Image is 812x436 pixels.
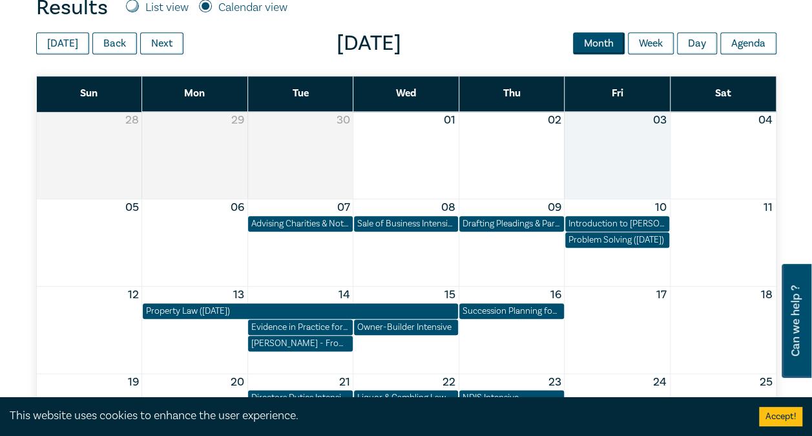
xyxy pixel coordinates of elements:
[36,32,89,54] button: [DATE]
[183,30,555,56] span: [DATE]
[396,87,416,100] span: Wed
[715,87,731,100] span: Sat
[759,374,772,391] button: 25
[463,305,560,318] div: Succession Planning for Rural Estates
[339,374,350,391] button: 21
[548,199,561,216] button: 09
[763,199,772,216] button: 11
[548,374,561,391] button: 23
[92,32,137,54] button: Back
[548,112,561,129] button: 02
[628,32,674,54] button: Week
[128,287,139,303] button: 12
[251,391,349,404] div: Directors Duties Intensive
[337,199,350,216] button: 07
[444,287,455,303] button: 15
[677,32,717,54] button: Day
[573,32,625,54] button: Month
[357,391,455,404] div: Liquor & Gambling Law – Licensing, Compliance & Regulations
[760,287,772,303] button: 18
[184,87,205,100] span: Mon
[463,217,560,230] div: Drafting Pleadings & Particulars – Tips & Traps
[10,408,740,424] div: This website uses cookies to enhance the user experience.
[655,199,667,216] button: 10
[656,287,667,303] button: 17
[463,391,560,404] div: NDIS Intensive
[233,287,244,303] button: 13
[337,112,350,129] button: 30
[612,87,623,100] span: Fri
[251,217,349,230] div: Advising Charities & Not-for-Profits – Legal Structures, Compliance & Risk Management
[125,199,139,216] button: 05
[789,272,802,370] span: Can we help ?
[357,321,455,334] div: Owner-Builder Intensive
[442,374,455,391] button: 22
[720,32,776,54] button: Agenda
[758,112,772,129] button: 04
[441,199,455,216] button: 08
[251,337,349,350] div: Wills - From drafting to costing (October 2025)
[140,32,183,54] button: Next
[231,199,244,216] button: 06
[653,374,667,391] button: 24
[444,112,455,129] button: 01
[759,407,802,426] button: Accept cookies
[357,217,455,230] div: Sale of Business Intensive
[338,287,350,303] button: 14
[292,87,308,100] span: Tue
[231,112,244,129] button: 29
[146,305,455,318] div: Property Law (October 2025)
[125,112,139,129] button: 28
[503,87,521,100] span: Thu
[251,321,349,334] div: Evidence in Practice for Litigators (Oct 2025)
[568,234,666,246] div: Problem Solving (October 2025)
[550,287,561,303] button: 16
[568,217,666,230] div: Introduction to Wills for Legal Support Staff (October 2025)
[231,374,244,391] button: 20
[80,87,98,100] span: Sun
[653,112,667,129] button: 03
[128,374,139,391] button: 19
